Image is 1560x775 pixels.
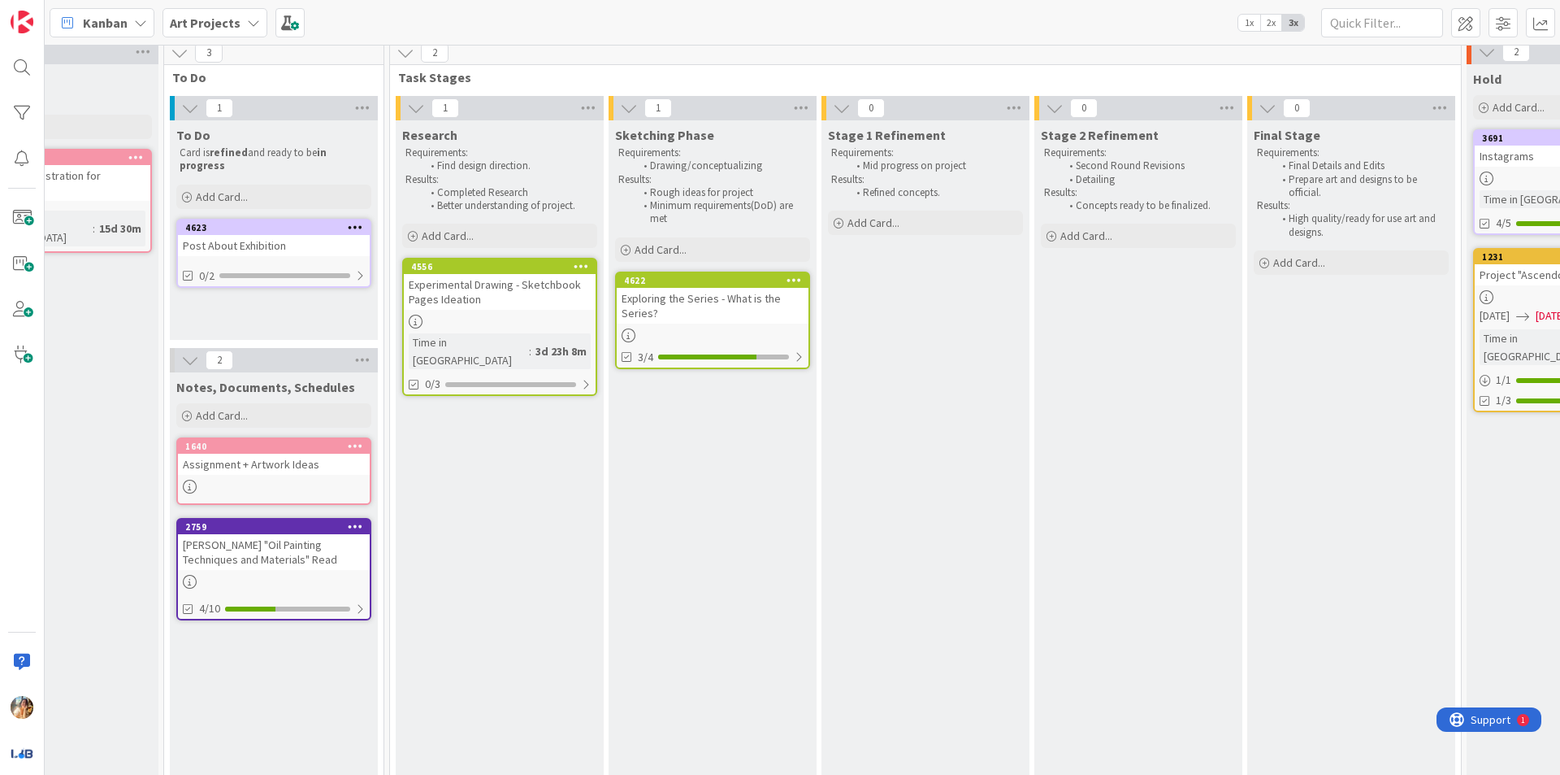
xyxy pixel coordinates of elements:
[398,69,1441,85] span: Task Stages
[847,159,1020,172] li: Mid progress on project
[1273,159,1446,172] li: Final Details and Edits
[199,268,214,285] span: 0/2
[1060,159,1233,172] li: Second Round Revisions
[1060,229,1112,243] span: Add Card...
[409,333,529,369] div: Time in [GEOGRAPHIC_DATA]
[1496,372,1511,389] span: 1 / 1
[404,259,596,310] div: 4556Experimental Drawing - Sketchbook Pages Ideation
[180,146,329,172] strong: in progress
[422,186,595,199] li: Completed Research
[93,220,95,237] span: :
[1493,100,1545,115] span: Add Card...
[178,534,370,570] div: [PERSON_NAME] "Oil Painting Techniques and Materials" Read
[185,222,370,233] div: 4623
[178,439,370,454] div: 1640
[635,186,808,199] li: Rough ideas for project
[618,146,807,159] p: Requirements:
[176,518,371,620] a: 2759[PERSON_NAME] "Oil Painting Techniques and Materials" Read4/10
[644,98,672,118] span: 1
[176,127,210,143] span: To Do
[831,173,1020,186] p: Results:
[422,199,595,212] li: Better understanding of project.
[176,438,371,505] a: 1640Assignment + Artwork Ideas
[172,69,363,85] span: To Do
[624,275,808,286] div: 4622
[404,259,596,274] div: 4556
[1283,98,1311,118] span: 0
[176,379,355,395] span: Notes, Documents, Schedules
[425,376,440,393] span: 0/3
[617,288,808,324] div: Exploring the Series - What is the Series?
[84,7,89,20] div: 1
[635,199,808,226] li: Minimum requirements(DoD) are met
[178,439,370,475] div: 1640Assignment + Artwork Ideas
[531,342,591,360] div: 3d 23h 8m
[170,15,240,31] b: Art Projects
[180,146,368,173] p: Card is and ready to be
[178,220,370,235] div: 4623
[178,220,370,256] div: 4623Post About Exhibition
[411,261,596,272] div: 4556
[178,235,370,256] div: Post About Exhibition
[831,146,1020,159] p: Requirements:
[405,146,594,159] p: Requirements:
[1041,127,1159,143] span: Stage 2 Refinement
[206,350,233,370] span: 2
[635,159,808,172] li: Drawing/conceptualizing
[95,220,145,237] div: 15d 30m
[617,273,808,288] div: 4622
[185,521,370,533] div: 2759
[1060,199,1233,212] li: Concepts ready to be finalized.
[185,441,370,452] div: 1640
[1273,255,1325,270] span: Add Card...
[1502,42,1530,62] span: 2
[1070,98,1098,118] span: 0
[1044,146,1233,159] p: Requirements:
[1496,215,1511,232] span: 4/5
[83,13,128,33] span: Kanban
[1496,392,1511,409] span: 1/3
[196,408,248,423] span: Add Card...
[422,229,474,243] span: Add Card...
[1282,15,1304,31] span: 3x
[1260,15,1282,31] span: 2x
[195,43,223,63] span: 3
[857,98,885,118] span: 0
[402,258,597,396] a: 4556Experimental Drawing - Sketchbook Pages IdeationTime in [GEOGRAPHIC_DATA]:3d 23h 8m0/3
[828,127,946,143] span: Stage 1 Refinement
[615,272,810,369] a: 4622Exploring the Series - What is the Series?3/4
[529,342,531,360] span: :
[847,186,1020,199] li: Refined concepts.
[635,242,687,257] span: Add Card...
[178,520,370,570] div: 2759[PERSON_NAME] "Oil Painting Techniques and Materials" Read
[11,742,33,764] img: avatar
[178,454,370,475] div: Assignment + Artwork Ideas
[617,273,808,324] div: 4622Exploring the Series - What is the Series?
[638,349,653,366] span: 3/4
[1060,173,1233,186] li: Detailing
[11,11,33,33] img: Visit kanbanzone.com
[206,98,233,118] span: 1
[1254,127,1320,143] span: Final Stage
[1238,15,1260,31] span: 1x
[1257,199,1445,212] p: Results:
[11,696,33,719] img: JF
[404,274,596,310] div: Experimental Drawing - Sketchbook Pages Ideation
[210,146,248,159] strong: refined
[405,173,594,186] p: Results:
[1473,71,1501,87] span: Hold
[618,173,807,186] p: Results:
[1480,307,1510,324] span: [DATE]
[199,600,220,617] span: 4/10
[1321,8,1443,37] input: Quick Filter...
[196,189,248,204] span: Add Card...
[422,159,595,172] li: Find design direction.
[1273,173,1446,200] li: Prepare art and designs to be official.
[847,216,899,230] span: Add Card...
[1044,186,1233,199] p: Results:
[1273,212,1446,239] li: High quality/ready for use art and designs.
[402,127,457,143] span: Research
[1257,146,1445,159] p: Requirements:
[176,219,371,288] a: 4623Post About Exhibition0/2
[178,520,370,534] div: 2759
